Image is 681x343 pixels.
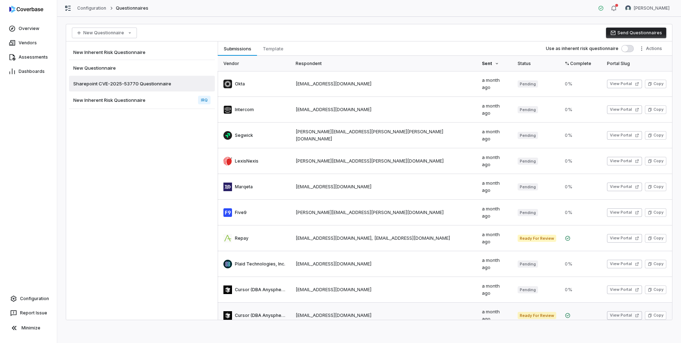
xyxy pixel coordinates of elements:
[3,307,54,319] button: Report Issue
[645,208,666,217] button: Copy
[291,174,478,200] td: [EMAIL_ADDRESS][DOMAIN_NAME]
[69,91,215,109] a: New Inherent Risk QuestionnaireIRQ
[221,44,254,53] span: Submissions
[625,5,631,11] img: Hammed Bakare avatar
[607,80,642,88] button: View Portal
[291,148,478,174] td: [PERSON_NAME][EMAIL_ADDRESS][PERSON_NAME][DOMAIN_NAME]
[645,183,666,191] button: Copy
[198,96,211,104] span: IRQ
[3,321,54,335] button: Minimize
[645,157,666,165] button: Copy
[607,56,666,71] div: Portal Slug
[291,277,478,303] td: [EMAIL_ADDRESS][DOMAIN_NAME]
[637,43,666,54] button: More actions
[565,56,598,71] div: % Complete
[291,200,478,225] td: [PERSON_NAME][EMAIL_ADDRESS][PERSON_NAME][DOMAIN_NAME]
[260,44,286,53] span: Template
[1,36,55,49] a: Vendors
[291,97,478,123] td: [EMAIL_ADDRESS][DOMAIN_NAME]
[1,51,55,64] a: Assessments
[607,285,642,294] button: View Portal
[645,311,666,320] button: Copy
[72,28,137,38] button: New Questionnaire
[645,80,666,88] button: Copy
[607,234,642,243] button: View Portal
[645,260,666,268] button: Copy
[9,6,43,13] img: logo-D7KZi-bG.svg
[291,71,478,97] td: [EMAIL_ADDRESS][DOMAIN_NAME]
[3,292,54,305] a: Configuration
[77,5,107,11] a: Configuration
[69,76,215,91] a: Sharepoint CVE-2025-53770 Questionnaire
[73,65,116,71] span: New Questionnaire
[518,56,556,71] div: Status
[645,105,666,114] button: Copy
[607,105,642,114] button: View Portal
[69,60,215,76] a: New Questionnaire
[607,157,642,165] button: View Portal
[607,208,642,217] button: View Portal
[291,225,478,251] td: [EMAIL_ADDRESS][DOMAIN_NAME], [EMAIL_ADDRESS][DOMAIN_NAME]
[645,285,666,294] button: Copy
[645,131,666,140] button: Copy
[296,56,473,71] div: Respondent
[69,44,215,60] a: New Inherent Risk Questionnaire
[73,80,171,87] span: Sharepoint CVE-2025-53770 Questionnaire
[546,46,618,51] label: Use as inherent risk questionnaire
[291,123,478,148] td: [PERSON_NAME][EMAIL_ADDRESS][PERSON_NAME][PERSON_NAME][DOMAIN_NAME]
[1,22,55,35] a: Overview
[482,56,509,71] div: Sent
[291,251,478,277] td: [EMAIL_ADDRESS][DOMAIN_NAME]
[1,65,55,78] a: Dashboards
[621,3,674,14] button: Hammed Bakare avatar[PERSON_NAME]
[607,183,642,191] button: View Portal
[645,234,666,243] button: Copy
[73,49,145,55] span: New Inherent Risk Questionnaire
[291,303,478,328] td: [EMAIL_ADDRESS][DOMAIN_NAME]
[223,56,287,71] div: Vendor
[606,28,666,38] button: Send Questionnaires
[607,260,642,268] button: View Portal
[73,97,145,103] span: New Inherent Risk Questionnaire
[607,131,642,140] button: View Portal
[116,5,149,11] span: Questionnaires
[634,5,670,11] span: [PERSON_NAME]
[607,311,642,320] button: View Portal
